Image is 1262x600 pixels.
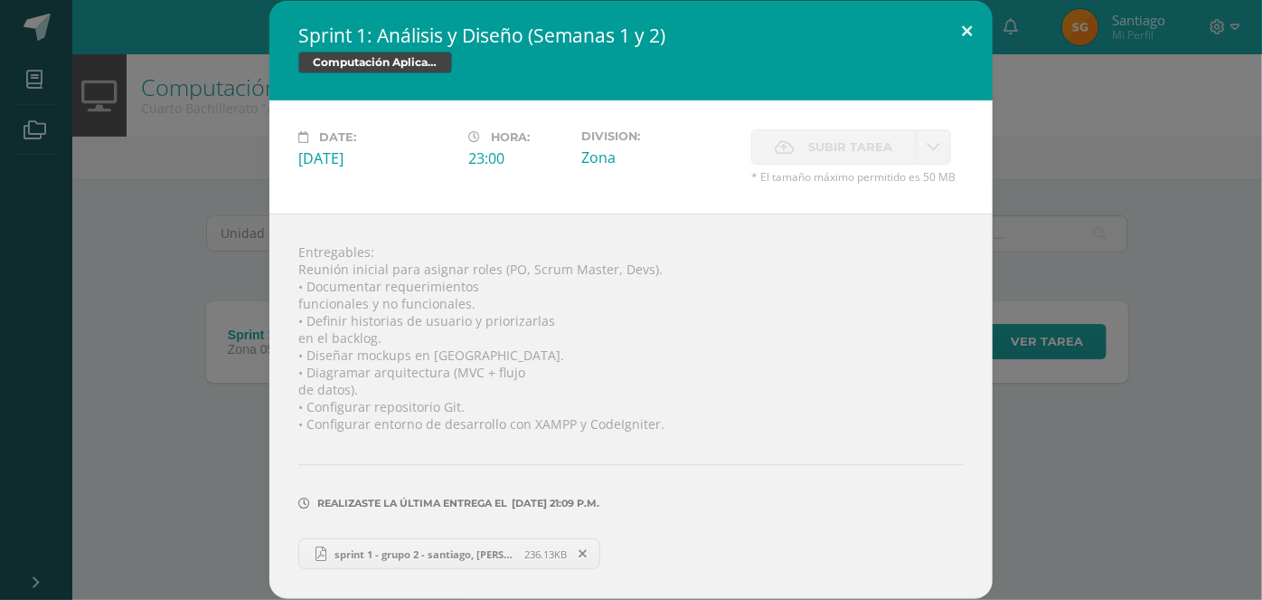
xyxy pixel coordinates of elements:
span: 236.13KB [525,548,568,561]
span: [DATE] 21:09 p.m. [507,503,599,504]
span: Computación Aplicada [298,52,452,73]
span: * El tamaño máximo permitido es 50 MB [751,169,964,185]
button: Close (Esc) [941,1,993,62]
span: Date: [319,130,356,144]
div: 23:00 [468,148,567,168]
h2: Sprint 1: Análisis y Diseño (Semanas 1 y 2) [298,23,964,48]
span: Subir tarea [808,130,892,164]
span: Hora: [491,130,530,144]
label: Division: [581,129,737,143]
a: sprint 1 - grupo 2 - santiago, [PERSON_NAME] y [PERSON_NAME]..pdf 236.13KB [298,538,600,569]
span: sprint 1 - grupo 2 - santiago, [PERSON_NAME] y [PERSON_NAME]..pdf [326,548,525,561]
div: Zona [581,148,737,167]
label: La fecha de entrega ha expirado [751,129,916,165]
span: Realizaste la última entrega el [317,497,507,510]
span: Remover entrega [569,544,599,564]
a: La fecha de entrega ha expirado [916,129,951,165]
div: [DATE] [298,148,454,168]
div: Entregables: Reunión inicial para asignar roles (PO, Scrum Master, Devs). • Documentar requerimie... [269,214,993,599]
